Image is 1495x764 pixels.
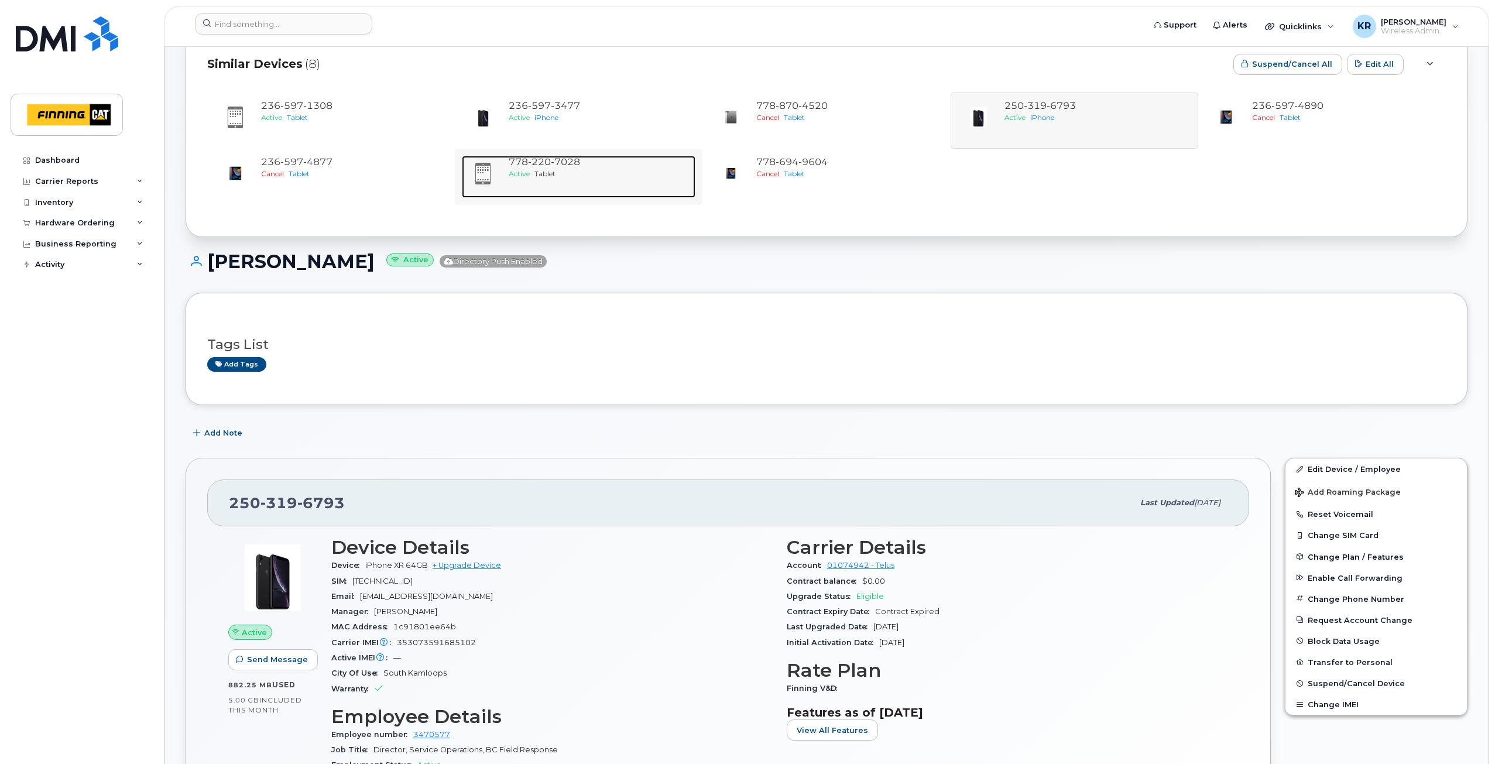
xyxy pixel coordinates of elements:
span: iPhone XR 64GB [365,561,428,570]
span: [PERSON_NAME] [1381,17,1446,26]
span: $0.00 [862,577,885,585]
button: View All Features [787,720,878,741]
span: 3477 [551,100,580,111]
a: Edit Device / Employee [1285,458,1467,479]
span: 694 [776,156,798,167]
span: City Of Use [331,669,383,677]
span: Last updated [1140,498,1194,507]
span: [DATE] [879,638,904,647]
span: Carrier IMEI [331,638,397,647]
button: Change SIM Card [1285,525,1467,546]
span: 6793 [297,494,345,512]
span: Employee number [331,730,413,739]
span: 353073591685102 [397,638,476,647]
img: image20231002-4137094-17mgsuq.jpeg [1215,105,1238,129]
span: Active [261,113,282,122]
span: Quicklinks [1279,22,1322,31]
span: Initial Activation Date [787,638,879,647]
span: Tablet [784,113,805,122]
button: Block Data Usage [1285,631,1467,652]
button: Send Message [228,649,318,670]
span: [PERSON_NAME] [374,607,437,616]
span: [EMAIL_ADDRESS][DOMAIN_NAME] [360,592,493,601]
span: Tablet [784,169,805,178]
a: 01074942 - Telus [827,561,894,570]
span: Contract Expiry Date [787,607,875,616]
button: Suspend/Cancel Device [1285,673,1467,694]
span: Cancel [1252,113,1275,122]
span: MAC Address [331,622,393,631]
span: 882.25 MB [228,681,272,689]
span: Suspend/Cancel Device [1308,679,1405,688]
span: Warranty [331,684,374,693]
span: Tablet [1280,113,1301,122]
span: (8) [305,56,320,73]
span: 4877 [303,156,332,167]
span: Account [787,561,827,570]
span: Contract Expired [875,607,939,616]
span: Wireless Admin [1381,26,1446,36]
span: Active [509,113,530,122]
input: Find something... [195,13,372,35]
span: Alerts [1223,19,1247,31]
button: Enable Call Forwarding [1285,567,1467,588]
span: Upgrade Status [787,592,856,601]
span: Manager [331,607,374,616]
span: SIM [331,577,352,585]
span: Send Message [247,654,308,665]
span: Director, Service Operations, BC Field Response [373,745,558,754]
span: Tablet [289,169,310,178]
button: Change Plan / Features [1285,546,1467,567]
span: [TECHNICAL_ID] [352,577,413,585]
small: Active [386,253,434,267]
span: included this month [228,696,302,715]
button: Suspend/Cancel All [1233,54,1342,75]
span: — [393,653,401,662]
a: 2365971308ActiveTablet [214,100,448,142]
img: image20231002-4137094-17mgsuq.jpeg [224,162,247,185]
span: Active [242,627,267,638]
img: image20231002-4137094-18yag.jpeg [719,162,742,185]
a: 2365973477ActiveiPhone [462,100,695,141]
span: South Kamloops [383,669,447,677]
span: Email [331,592,360,601]
span: 236 [1252,100,1323,111]
img: image20231002-4137094-15xy9hn.jpeg [471,105,495,129]
span: 597 [280,156,303,167]
a: Alerts [1205,13,1256,37]
span: 4890 [1294,100,1323,111]
a: 2365974877CancelTablet [214,156,448,197]
span: Cancel [756,113,779,122]
span: 4520 [798,100,828,111]
span: Eligible [856,592,884,601]
button: Change IMEI [1285,694,1467,715]
span: Contract balance [787,577,862,585]
button: Request Account Change [1285,609,1467,631]
button: Edit All [1347,54,1404,75]
span: View All Features [797,725,868,736]
a: 3470577 [413,730,450,739]
button: Reset Voicemail [1285,503,1467,525]
span: 220 [528,156,551,167]
h3: Device Details [331,537,773,558]
span: 597 [1271,100,1294,111]
span: 5.00 GB [228,696,259,704]
a: + Upgrade Device [433,561,501,570]
span: 9604 [798,156,828,167]
span: [DATE] [1194,498,1220,507]
span: Similar Devices [207,56,303,73]
h3: Employee Details [331,706,773,727]
a: Add tags [207,357,266,372]
span: 1308 [303,100,332,111]
button: Change Phone Number [1285,588,1467,609]
span: Edit All [1366,59,1394,70]
div: Quicklinks [1257,15,1342,38]
span: Device [331,561,365,570]
button: Add Roaming Package [1285,479,1467,503]
span: used [272,680,296,689]
span: Cancel [756,169,779,178]
h1: [PERSON_NAME] [186,251,1467,272]
span: 778 [756,100,828,111]
span: Suspend/Cancel All [1252,59,1332,70]
span: KR [1357,19,1371,33]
